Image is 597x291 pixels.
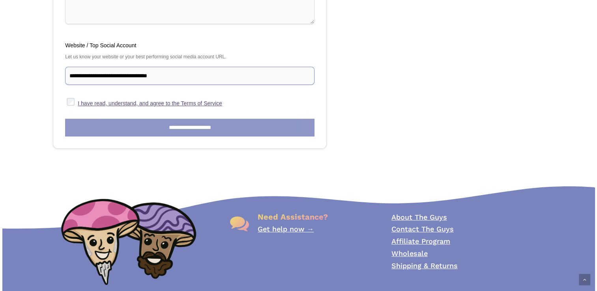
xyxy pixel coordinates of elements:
p: Let us know your website or your best performing social media account URL. [65,51,314,63]
span: Need Assistance? [258,212,328,222]
a: Contact The Guys [391,225,454,233]
a: Affiliate Program [391,237,450,245]
a: Back to top [579,274,590,285]
a: Wholesale [391,249,428,257]
div: Website / Top Social Account [65,40,314,51]
a: Shipping & Returns [391,261,458,270]
a: Get help now → [258,225,314,233]
a: I have read, understand, and agree to the Terms of Service [78,100,222,106]
a: About The Guys [391,213,447,221]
